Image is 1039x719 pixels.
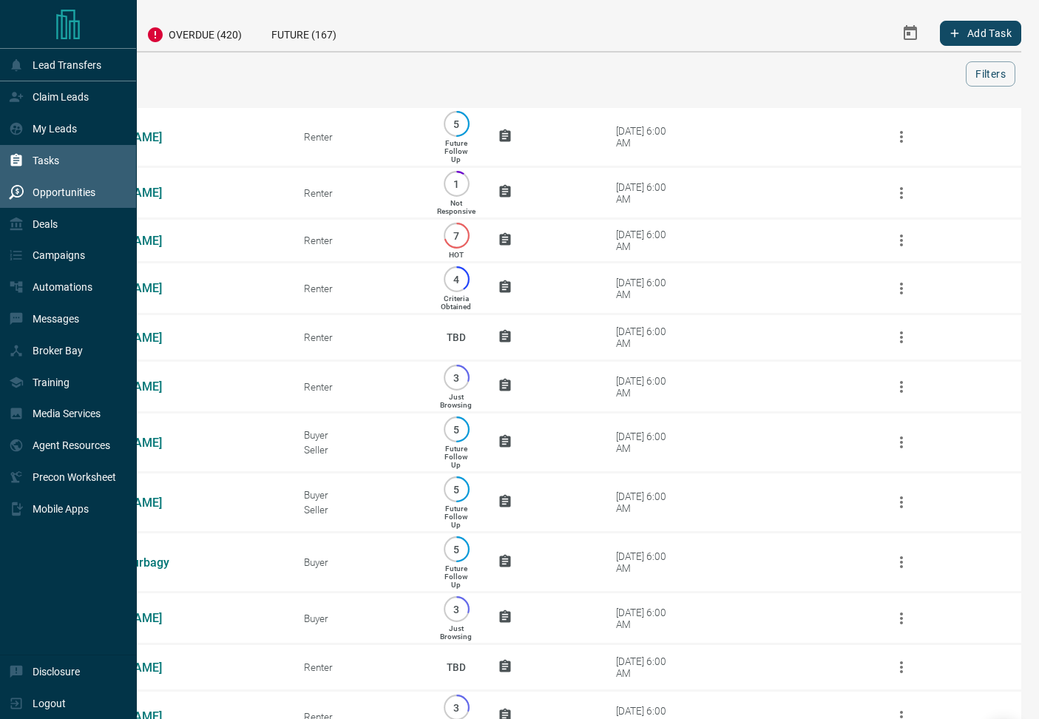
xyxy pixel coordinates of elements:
[304,489,415,501] div: Buyer
[451,372,462,383] p: 3
[616,181,679,205] div: [DATE] 6:00 AM
[437,199,475,215] p: Not Responsive
[304,234,415,246] div: Renter
[304,131,415,143] div: Renter
[451,274,462,285] p: 4
[616,490,679,514] div: [DATE] 6:00 AM
[257,15,351,51] div: Future (167)
[441,294,471,311] p: Criteria Obtained
[444,139,467,163] p: Future Follow Up
[449,251,464,259] p: HOT
[451,118,462,129] p: 5
[444,504,467,529] p: Future Follow Up
[451,178,462,189] p: 1
[451,424,462,435] p: 5
[616,325,679,349] div: [DATE] 6:00 AM
[940,21,1021,46] button: Add Task
[893,16,928,51] button: Select Date Range
[616,431,679,454] div: [DATE] 6:00 AM
[304,612,415,624] div: Buyer
[451,484,462,495] p: 5
[304,429,415,441] div: Buyer
[444,445,467,469] p: Future Follow Up
[304,661,415,673] div: Renter
[616,277,679,300] div: [DATE] 6:00 AM
[437,647,475,687] p: TBD
[616,125,679,149] div: [DATE] 6:00 AM
[451,702,462,713] p: 3
[616,229,679,252] div: [DATE] 6:00 AM
[616,655,679,679] div: [DATE] 6:00 AM
[304,556,415,568] div: Buyer
[304,331,415,343] div: Renter
[616,550,679,574] div: [DATE] 6:00 AM
[304,504,415,516] div: Seller
[304,283,415,294] div: Renter
[304,444,415,456] div: Seller
[451,230,462,241] p: 7
[451,604,462,615] p: 3
[437,317,475,357] p: TBD
[304,187,415,199] div: Renter
[616,375,679,399] div: [DATE] 6:00 AM
[451,544,462,555] p: 5
[440,393,472,409] p: Just Browsing
[440,624,472,641] p: Just Browsing
[616,607,679,630] div: [DATE] 6:00 AM
[444,564,467,589] p: Future Follow Up
[304,381,415,393] div: Renter
[132,15,257,51] div: Overdue (420)
[966,61,1015,87] button: Filters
